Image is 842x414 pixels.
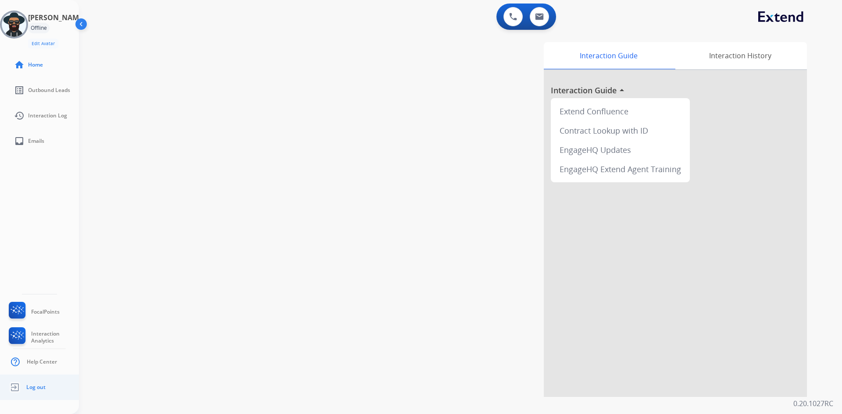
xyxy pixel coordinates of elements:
[28,61,43,68] span: Home
[793,398,833,409] p: 0.20.1027RC
[28,39,58,49] button: Edit Avatar
[28,112,67,119] span: Interaction Log
[544,42,673,69] div: Interaction Guide
[31,308,60,315] span: FocalPoints
[31,330,79,344] span: Interaction Analytics
[14,60,25,70] mat-icon: home
[26,384,46,391] span: Log out
[14,136,25,146] mat-icon: inbox
[7,327,79,347] a: Interaction Analytics
[554,121,686,140] div: Contract Lookup with ID
[2,12,26,37] img: avatar
[28,87,70,94] span: Outbound Leads
[14,110,25,121] mat-icon: history
[28,23,50,33] div: Offline
[554,159,686,179] div: EngageHQ Extend Agent Training
[554,102,686,121] div: Extend Confluence
[7,302,60,322] a: FocalPoints
[27,358,57,365] span: Help Center
[28,138,44,145] span: Emails
[28,12,85,23] h3: [PERSON_NAME]
[14,85,25,96] mat-icon: list_alt
[554,140,686,159] div: EngageHQ Updates
[673,42,807,69] div: Interaction History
